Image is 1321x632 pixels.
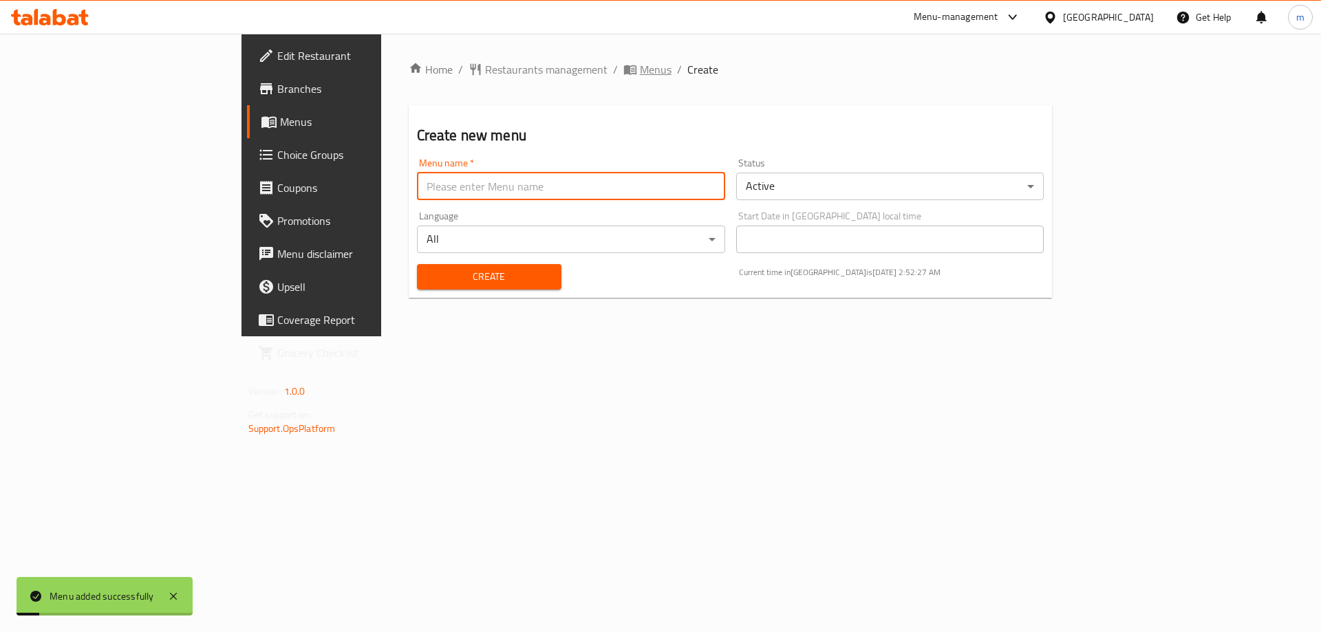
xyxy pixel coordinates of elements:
[277,312,451,328] span: Coverage Report
[736,173,1044,200] div: Active
[248,406,312,424] span: Get support on:
[485,61,608,78] span: Restaurants management
[284,382,305,400] span: 1.0.0
[248,382,282,400] span: Version:
[247,204,462,237] a: Promotions
[247,336,462,369] a: Grocery Checklist
[417,173,725,200] input: Please enter Menu name
[277,80,451,97] span: Branches
[409,61,1053,78] nav: breadcrumb
[613,61,618,78] li: /
[248,419,336,437] a: Support.OpsPlatform
[914,9,998,25] div: Menu-management
[247,270,462,303] a: Upsell
[469,61,608,78] a: Restaurants management
[277,179,451,196] span: Coupons
[247,303,462,336] a: Coverage Report
[739,266,1044,279] p: Current time in [GEOGRAPHIC_DATA] is [DATE] 2:52:27 AM
[417,226,725,253] div: All
[623,61,672,78] a: Menus
[280,113,451,130] span: Menus
[1063,10,1154,25] div: [GEOGRAPHIC_DATA]
[277,213,451,229] span: Promotions
[50,589,154,604] div: Menu added successfully
[247,237,462,270] a: Menu disclaimer
[277,345,451,361] span: Grocery Checklist
[277,246,451,262] span: Menu disclaimer
[1296,10,1304,25] span: m
[277,146,451,163] span: Choice Groups
[247,171,462,204] a: Coupons
[677,61,682,78] li: /
[417,264,561,290] button: Create
[277,279,451,295] span: Upsell
[247,39,462,72] a: Edit Restaurant
[428,268,550,285] span: Create
[247,105,462,138] a: Menus
[247,72,462,105] a: Branches
[640,61,672,78] span: Menus
[417,125,1044,146] h2: Create new menu
[277,47,451,64] span: Edit Restaurant
[687,61,718,78] span: Create
[247,138,462,171] a: Choice Groups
